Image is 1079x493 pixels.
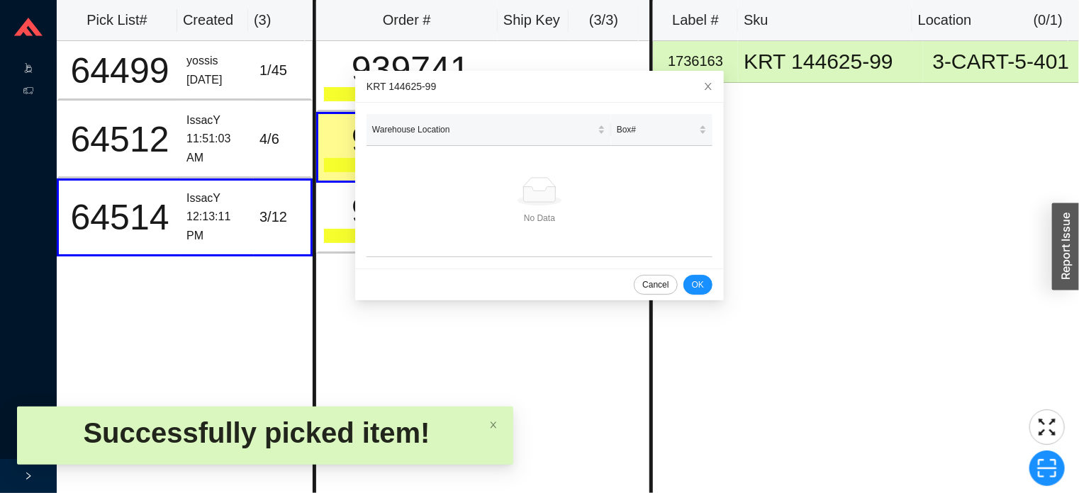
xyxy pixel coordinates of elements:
[28,415,485,450] div: Successfully picked item!
[509,65,571,89] div: 529046
[489,421,498,429] span: close
[683,275,712,295] button: OK
[611,114,712,146] th: Box# sortable
[617,123,696,137] span: Box#
[574,8,634,32] div: ( 3 / 3 )
[1029,409,1065,445] button: fullscreen
[186,71,248,90] div: [DATE]
[259,59,304,82] div: 1 / 45
[259,127,304,151] div: 4 / 6
[324,123,498,158] div: 939719
[1029,450,1065,486] button: scan
[744,51,917,72] div: KRT 144625-99
[259,205,304,229] div: 3 / 12
[367,79,712,94] div: KRT 144625-99
[367,114,611,146] th: Warehouse Location sortable
[703,81,713,91] span: close
[186,52,248,71] div: yossis
[929,51,1073,72] div: 3-CART-5-401
[186,130,248,167] div: 11:51:03 AM
[1030,416,1064,438] span: fullscreen
[659,50,732,73] div: 1736163
[693,71,724,102] button: Close
[324,229,498,243] div: Ground
[324,52,498,87] div: 939741
[65,53,175,89] div: 64499
[324,87,498,101] div: Ground
[65,200,175,235] div: 64514
[186,111,248,130] div: IssacY
[918,8,972,32] div: Location
[254,8,299,32] div: ( 3 )
[692,278,704,292] span: OK
[186,208,248,245] div: 12:13:11 PM
[324,158,498,172] div: Ground
[642,278,669,292] span: Cancel
[1030,458,1064,479] span: scan
[582,65,642,89] div: 1 / 1
[1034,8,1063,32] div: ( 0 / 1 )
[372,211,707,225] div: No Data
[324,193,498,229] div: 931106
[372,123,595,137] span: Warehouse Location
[634,275,677,295] button: Cancel
[65,122,175,157] div: 64512
[186,189,248,208] div: IssacY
